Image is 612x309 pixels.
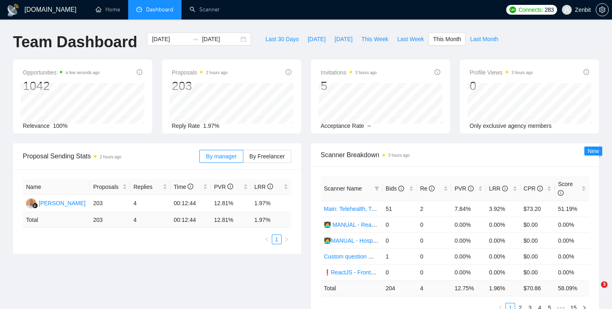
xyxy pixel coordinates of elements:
[420,185,435,192] span: Re
[537,186,543,191] span: info-circle
[284,237,289,242] span: right
[282,234,291,244] li: Next Page
[520,232,555,248] td: $0.00
[417,264,451,280] td: 0
[555,232,589,248] td: 0.00%
[355,70,377,75] time: 3 hours ago
[555,248,589,264] td: 0.00%
[23,212,90,228] td: Total
[66,70,99,75] time: a few seconds ago
[455,185,474,192] span: PVR
[172,78,227,94] div: 203
[7,4,20,17] img: logo
[555,201,589,217] td: 51.19%
[211,212,251,228] td: 12.81 %
[303,33,330,46] button: [DATE]
[192,36,199,42] span: to
[308,35,326,44] span: [DATE]
[520,217,555,232] td: $0.00
[588,148,599,154] span: New
[511,70,533,75] time: 3 hours ago
[262,234,272,244] li: Previous Page
[382,280,417,296] td: 204
[267,184,273,189] span: info-circle
[152,35,189,44] input: Start date
[486,201,520,217] td: 3.92%
[203,123,219,129] span: 1.97%
[451,217,486,232] td: 0.00%
[388,153,410,158] time: 3 hours ago
[330,33,357,46] button: [DATE]
[555,264,589,280] td: 0.00%
[486,232,520,248] td: 0.00%
[398,186,404,191] span: info-circle
[23,151,199,161] span: Proposal Sending Stats
[334,35,352,44] span: [DATE]
[584,281,604,301] iframe: Intercom live chat
[374,186,379,191] span: filter
[211,195,251,212] td: 12.81%
[451,248,486,264] td: 0.00%
[451,232,486,248] td: 0.00%
[174,184,193,190] span: Time
[286,69,291,75] span: info-circle
[520,280,555,296] td: $ 70.86
[584,69,589,75] span: info-circle
[170,212,211,228] td: 00:12:44
[321,280,382,296] td: Total
[90,195,130,212] td: 203
[470,78,533,94] div: 0
[324,269,385,276] a: ❗ReactJS - Frontend +
[417,248,451,264] td: 0
[435,69,440,75] span: info-circle
[202,35,239,44] input: End date
[367,123,371,129] span: --
[386,185,404,192] span: Bids
[53,123,68,129] span: 100%
[545,5,554,14] span: 283
[468,186,474,191] span: info-circle
[130,179,170,195] th: Replies
[321,150,589,160] span: Scanner Breakdown
[133,182,161,191] span: Replies
[524,185,543,192] span: CPR
[417,201,451,217] td: 2
[373,182,381,195] span: filter
[596,3,609,16] button: setting
[282,234,291,244] button: right
[262,234,272,244] button: left
[23,123,50,129] span: Relevance
[596,7,608,13] span: setting
[324,221,416,228] a: 👩‍💻 MANUAL - React Native - Project
[265,35,299,44] span: Last 30 Days
[417,232,451,248] td: 0
[417,217,451,232] td: 0
[486,248,520,264] td: 0.00%
[382,248,417,264] td: 1
[251,212,291,228] td: 1.97 %
[417,280,451,296] td: 4
[321,78,377,94] div: 5
[90,212,130,228] td: 203
[451,280,486,296] td: 12.75 %
[90,179,130,195] th: Proposals
[170,195,211,212] td: 00:12:44
[382,217,417,232] td: 0
[172,123,200,129] span: Reply Rate
[361,35,388,44] span: This Week
[558,190,564,196] span: info-circle
[451,264,486,280] td: 0.00%
[321,68,377,77] span: Invitations
[96,6,120,13] a: homeHome
[261,33,303,46] button: Last 30 Days
[254,184,273,190] span: LRR
[429,186,435,191] span: info-circle
[486,264,520,280] td: 0.00%
[23,68,100,77] span: Opportunities
[100,155,121,159] time: 2 hours ago
[251,195,291,212] td: 1.97%
[13,33,137,52] h1: Team Dashboard
[249,153,285,160] span: By Freelancer
[486,280,520,296] td: 1.96 %
[93,182,121,191] span: Proposals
